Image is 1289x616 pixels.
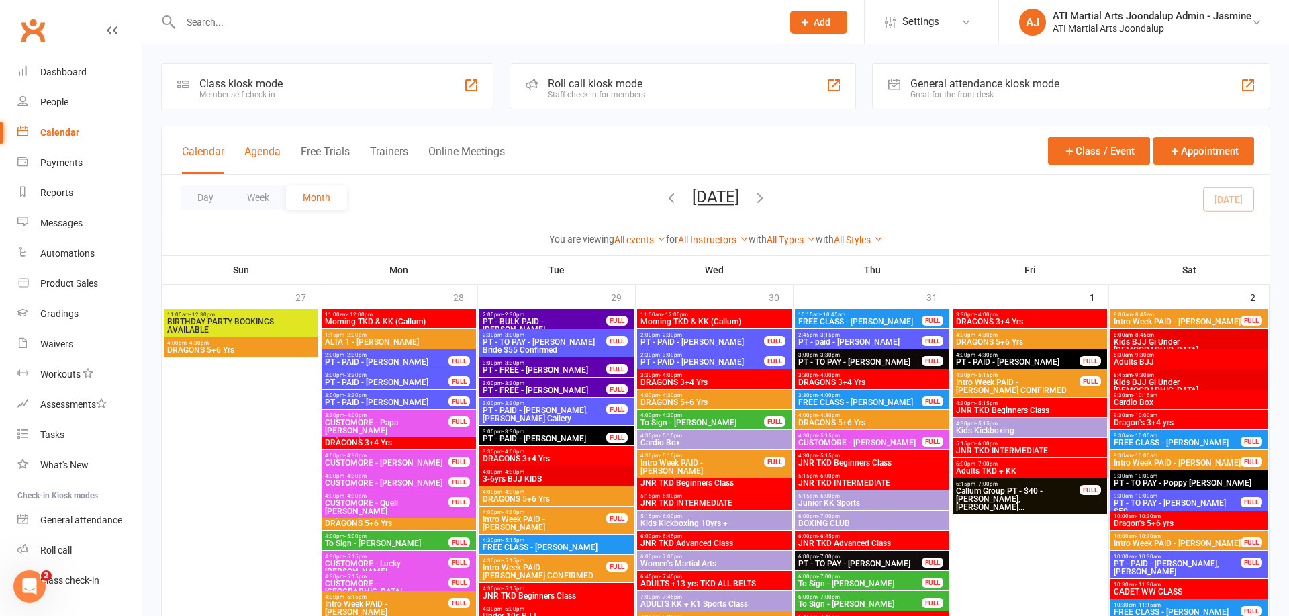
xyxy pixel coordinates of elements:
span: 8:00am [1113,332,1266,338]
span: - 10:00am [1133,473,1157,479]
span: - 4:00pm [502,449,524,455]
span: 4:00pm [955,332,1104,338]
div: Roll call kiosk mode [548,77,645,90]
span: 11:00am [640,312,789,318]
div: FULL [1241,457,1262,467]
th: Thu [794,256,951,284]
span: Cardio Box [1113,398,1266,406]
span: 2 [41,570,52,581]
span: 4:00pm [482,489,631,495]
span: - 3:30pm [344,372,367,378]
span: 6:00pm [798,513,947,519]
span: 5:15pm [798,473,947,479]
div: FULL [764,457,785,467]
span: Intro Week PAID - [PERSON_NAME] [482,515,607,531]
span: 10:15am [798,312,922,318]
div: Roll call [40,545,72,556]
iframe: Intercom live chat [13,570,46,603]
span: - 3:30pm [502,380,524,386]
div: 1 [1090,285,1108,308]
span: 11:00am [324,312,473,318]
span: - 4:30pm [660,392,682,398]
span: JNR TKD Beginners Class [798,459,947,467]
div: FULL [448,416,470,427]
div: FULL [606,404,628,414]
div: FULL [922,336,943,346]
span: 3:00pm [324,372,449,378]
span: PT - TO PAY - [PERSON_NAME] [798,358,922,366]
span: 4:30pm [640,453,765,459]
div: FULL [922,356,943,366]
div: Assessments [40,399,107,410]
a: Payments [17,148,142,178]
strong: for [666,234,678,245]
span: DRAGONS 5+6 Yrs [166,346,316,354]
span: - 12:00pm [347,312,373,318]
span: 9:30am [1113,493,1241,499]
span: 4:30pm [798,433,922,439]
span: 10:00am [1113,513,1266,519]
div: Workouts [40,369,81,380]
span: 5:15pm [640,493,789,499]
span: FREE CLASS - [PERSON_NAME] [798,318,922,326]
span: DRAGONS 5+6 Yrs [482,495,631,503]
span: Junior KK Sports [798,499,947,507]
div: What's New [40,459,89,470]
span: Settings [902,7,939,37]
span: - 5:15pm [975,421,998,427]
span: - 5:15pm [818,433,840,439]
span: DRAGONS 5+6 Yrs [798,419,947,427]
a: All Styles [834,234,883,245]
div: FULL [606,513,628,523]
span: - 4:00pm [818,392,840,398]
span: Kids BJJ Gi Under [DEMOGRAPHIC_DATA] [1113,338,1266,354]
div: Class check-in [40,575,99,586]
a: Gradings [17,299,142,329]
div: ATI Martial Arts Joondalup [1053,22,1251,34]
span: 3:30pm [482,449,631,455]
div: 30 [769,285,793,308]
span: DRAGONS 3+4 Yrs [640,378,789,386]
span: - 10:00am [1133,493,1157,499]
span: - 4:00pm [975,312,998,318]
span: 3:30pm [955,312,1104,318]
span: - 12:30pm [189,312,215,318]
th: Sat [1109,256,1270,284]
a: Roll call [17,535,142,566]
span: 8:00am [1113,312,1241,318]
span: - 3:30pm [502,360,524,366]
span: - 9:30am [1133,372,1154,378]
span: PT - BULK PAID - [PERSON_NAME] [482,318,607,334]
span: JNR TKD Beginners Class [640,479,789,487]
span: 3:30pm [640,372,789,378]
th: Wed [636,256,794,284]
span: DRAGONS 5+6 Yrs [640,398,789,406]
span: - 2:30pm [502,312,524,318]
span: Adults TKD + KK [955,467,1104,475]
span: - 7:00pm [975,461,998,467]
span: To Sign - [PERSON_NAME] [640,419,765,427]
div: FULL [1080,376,1101,386]
div: FULL [1241,437,1262,447]
span: - 3:30pm [502,400,524,406]
span: - 4:30pm [344,473,367,479]
th: Sun [162,256,320,284]
span: PT - PAID - [PERSON_NAME] [324,378,449,386]
span: BIRTHDAY PARTY BOOKINGS AVAILABLE [166,318,316,334]
span: 1:15pm [324,332,473,338]
span: - 4:30pm [975,332,998,338]
span: 4:30pm [798,453,947,459]
button: [DATE] [692,187,739,206]
span: - 3:00pm [660,352,682,358]
div: FULL [606,336,628,346]
button: Trainers [370,145,408,174]
div: FULL [1080,356,1101,366]
span: DRAGONS 3+4 Yrs [482,455,631,463]
span: PT - PAID - [PERSON_NAME] [955,358,1080,366]
span: PT - PAID - [PERSON_NAME] [324,358,449,366]
span: - 2:30pm [660,332,682,338]
span: PT - PAID - [PERSON_NAME] [640,338,765,346]
span: - 5:15pm [660,433,682,439]
a: All Instructors [678,234,749,245]
span: - 6:00pm [818,473,840,479]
